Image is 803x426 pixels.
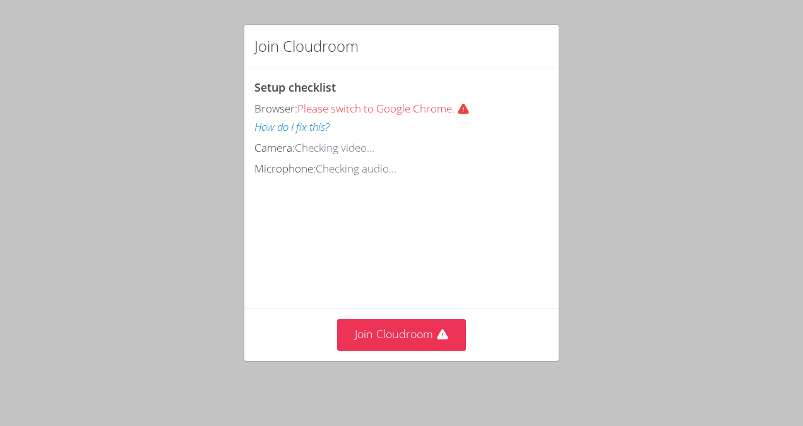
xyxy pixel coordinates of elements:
h2: Join Cloudroom [254,35,359,58]
span: Setup checklist [254,80,336,95]
span: Camera: [254,140,295,155]
button: How do I fix this? [254,118,330,137]
span: Checking audio... [316,161,396,176]
button: Join Cloudroom [337,319,467,350]
span: Microphone: [254,161,316,176]
span: Checking video... [295,140,374,155]
span: Browser: [254,101,297,116]
span: Please switch to Google Chrome. [297,101,475,116]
